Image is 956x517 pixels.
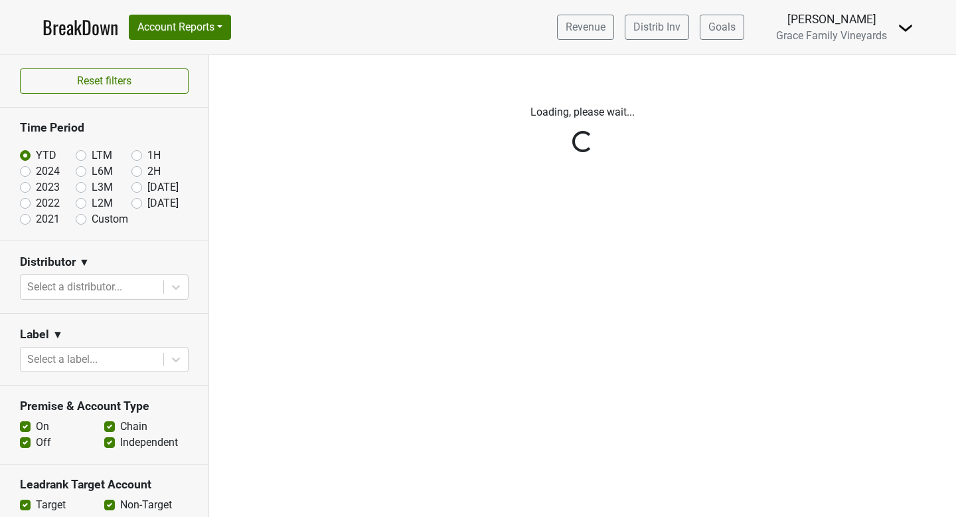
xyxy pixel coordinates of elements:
[776,11,887,28] div: [PERSON_NAME]
[42,13,118,41] a: BreakDown
[219,104,946,120] p: Loading, please wait...
[898,20,914,36] img: Dropdown Menu
[557,15,614,40] a: Revenue
[776,29,887,42] span: Grace Family Vineyards
[625,15,689,40] a: Distrib Inv
[129,15,231,40] button: Account Reports
[700,15,744,40] a: Goals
